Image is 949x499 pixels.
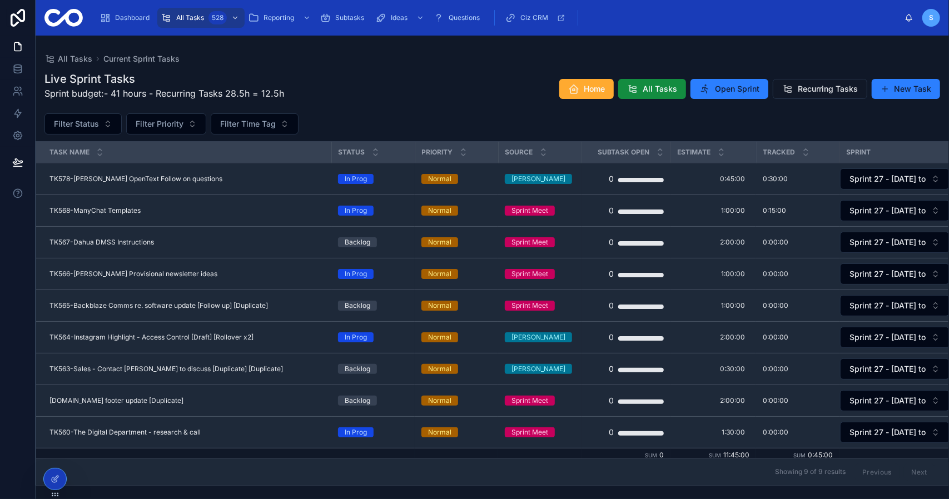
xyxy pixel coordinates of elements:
div: [PERSON_NAME] [511,364,565,374]
div: Normal [428,206,451,216]
div: 528 [208,11,227,24]
span: Sprint [847,148,871,157]
a: 0:45:00 [677,170,749,188]
a: In Prog [338,332,408,342]
div: Normal [428,396,451,406]
button: Select Button [44,113,122,134]
small: Sum [793,452,806,458]
span: 0 [659,451,664,459]
button: Open Sprint [690,79,768,99]
span: 2:00:00 [720,333,745,342]
span: Sprint 27 - [DATE] to [DATE] [849,205,927,216]
span: Sprint 27 - [DATE] to [DATE] [849,395,927,406]
img: App logo [44,9,83,27]
div: [PERSON_NAME] [511,332,565,342]
small: Sum [709,452,721,458]
span: TK560-The Digital Department - research & call [49,428,201,437]
span: TK563-Sales - Contact [PERSON_NAME] to discuss [Duplicate] [Duplicate] [49,365,283,373]
a: Sprint Meet [505,237,575,247]
div: Sprint Meet [511,396,548,406]
a: Backlog [338,364,408,374]
a: Sprint Meet [505,396,575,406]
button: All Tasks [618,79,686,99]
span: TK578-[PERSON_NAME] OpenText Follow on questions [49,174,222,183]
a: Ideas [372,8,430,28]
div: In Prog [345,332,367,342]
a: 0:15:00 [763,206,833,215]
span: 0:00:00 [763,365,788,373]
span: Ideas [391,13,408,22]
a: Backlog [338,237,408,247]
span: Open Sprint [715,83,759,94]
div: 0 [609,421,614,443]
span: TK567-Dahua DMSS Instructions [49,238,154,247]
a: TK565-Backblaze Comms re. software update [Follow up] [Duplicate] [49,301,325,310]
button: Recurring Tasks [773,79,867,99]
div: 0 [609,168,614,190]
a: Ciz CRM [501,8,571,28]
div: In Prog [345,206,367,216]
a: TK564-Instagram Highlight - Access Control [Draft] [Rollover x2] [49,333,325,342]
a: 0 [588,295,664,317]
span: Sprint 27 - [DATE] to [DATE] [849,237,927,248]
a: [PERSON_NAME] [505,364,575,374]
span: All Tasks [58,53,92,64]
a: 1:30:00 [677,423,749,441]
div: 0 [609,295,614,317]
a: Normal [421,332,491,342]
a: TK560-The Digital Department - research & call [49,428,325,437]
span: Home [584,83,605,94]
a: Normal [421,364,491,374]
a: 0 [588,231,664,253]
span: TK565-Backblaze Comms re. software update [Follow up] [Duplicate] [49,301,268,310]
a: 0:30:00 [677,360,749,378]
span: Sprint 27 - [DATE] to [DATE] [849,268,927,280]
span: 0:00:00 [763,238,788,247]
span: 0:15:00 [763,206,786,215]
span: Sprint 27 - [DATE] to [DATE] [849,332,927,343]
span: Reporting [264,13,294,22]
a: 1:00:00 [677,297,749,315]
a: Normal [421,237,491,247]
button: Select Button [211,113,299,134]
a: 0:00:00 [763,238,833,247]
span: Filter Status [54,118,99,129]
div: 0 [609,390,614,412]
a: 1:00:00 [677,265,749,283]
span: 0:30:00 [720,365,745,373]
h1: Live Sprint Tasks [44,71,284,87]
span: TK564-Instagram Highlight - Access Control [Draft] [Rollover x2] [49,333,254,342]
a: 1:00:00 [677,202,749,219]
a: Normal [421,174,491,184]
div: In Prog [345,269,367,279]
a: 2:00:00 [677,328,749,346]
span: TK568-ManyChat Templates [49,206,141,215]
span: 0:00:00 [763,301,788,310]
a: TK567-Dahua DMSS Instructions [49,238,325,247]
a: In Prog [338,174,408,184]
span: All Tasks [643,83,677,94]
span: Sprint 27 - [DATE] to [DATE] [849,363,927,375]
a: 0:00:00 [763,301,833,310]
div: Normal [428,301,451,311]
a: Normal [421,427,491,437]
span: Subtasks [335,13,364,22]
span: Sprint 27 - [DATE] to [DATE] [849,300,927,311]
small: Sum [645,452,657,458]
button: Select Button [126,113,206,134]
a: In Prog [338,427,408,437]
a: 0:30:00 [763,174,833,183]
div: scrollable content [92,6,905,30]
a: 0 [588,326,664,348]
span: 1:30:00 [722,428,745,437]
a: Backlog [338,396,408,406]
div: Backlog [345,364,370,374]
span: 2:00:00 [720,396,745,405]
span: Sprint 27 - [DATE] to [DATE] [849,427,927,438]
a: 0 [588,263,664,285]
a: Normal [421,269,491,279]
div: Normal [428,174,451,184]
a: Current Sprint Tasks [103,53,180,64]
div: 0 [609,231,614,253]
